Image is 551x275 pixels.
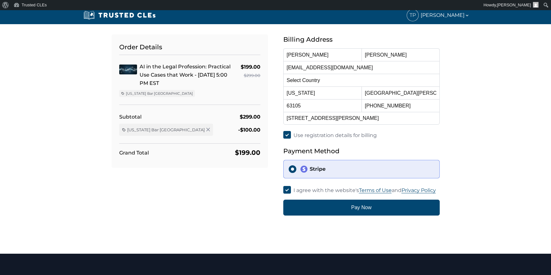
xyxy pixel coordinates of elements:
[238,126,260,134] div: -$100.00
[359,187,392,193] a: Terms of Use
[119,42,260,55] h5: Order Details
[119,148,149,157] div: Grand Total
[293,187,436,193] span: I agree with the website's and
[140,64,231,86] a: AI in the Legal Profession: Practical Use Cases that Work - [DATE] 5:00 PM EST
[126,91,193,96] span: [US_STATE] Bar [GEOGRAPHIC_DATA]
[362,99,440,112] input: Phone
[119,113,141,121] div: Subtotal
[402,187,436,193] a: Privacy Policy
[241,71,260,80] div: $299.00
[235,148,260,158] div: $199.00
[283,200,440,216] button: Pay Now
[407,10,418,21] span: TP
[283,112,440,125] input: Address
[362,48,440,61] input: Last Name
[293,132,377,138] span: Use registration details for billing
[241,63,260,71] div: $199.00
[119,65,137,74] img: AI in the Legal Profession: Practical Use Cases that Work - 10/15 - 5:00 PM EST
[127,127,205,133] span: [US_STATE] Bar [GEOGRAPHIC_DATA]
[300,165,434,173] div: Stripe
[283,99,362,112] input: Postcode / ZIP
[283,146,440,156] h5: Payment Method
[283,61,440,74] input: Email Address
[362,86,440,99] input: City
[283,48,362,61] input: First Name
[289,165,296,173] input: stripeStripe
[82,10,158,20] img: Trusted CLEs
[240,113,260,121] div: $299.00
[283,34,440,45] h5: Billing Address
[421,11,470,19] span: [PERSON_NAME]
[497,3,531,7] span: [PERSON_NAME]
[300,165,308,173] img: stripe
